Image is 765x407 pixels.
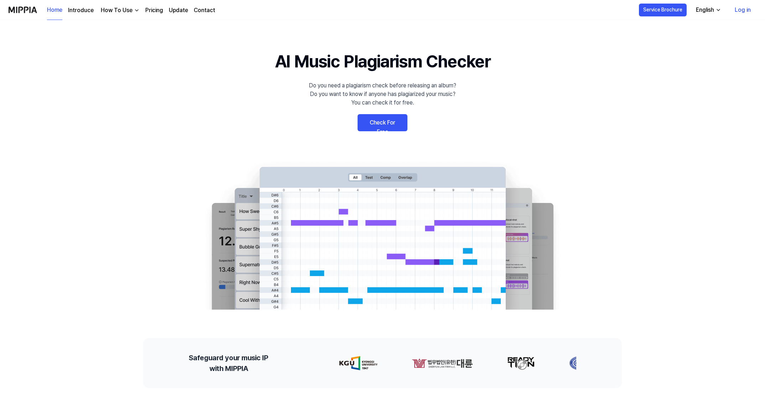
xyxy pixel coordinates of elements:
div: English [694,6,715,14]
a: Home [47,0,62,20]
button: How To Use [99,6,140,15]
div: Do you need a plagiarism check before releasing an album? Do you want to know if anyone has plagi... [309,81,456,107]
img: partner-logo-1 [370,356,431,370]
a: Check For Free [358,114,407,131]
img: partner-logo-2 [465,356,493,370]
img: partner-logo-0 [297,356,335,370]
button: English [690,3,725,17]
a: Update [169,6,188,15]
a: Pricing [145,6,163,15]
img: main Image [197,160,568,310]
a: Contact [194,6,215,15]
h1: AI Music Plagiarism Checker [275,49,490,74]
button: Service Brochure [639,4,687,16]
div: How To Use [99,6,134,15]
a: Introduce [68,6,94,15]
img: partner-logo-3 [527,356,549,370]
h2: Safeguard your music IP with MIPPIA [189,352,268,374]
img: down [134,7,140,13]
